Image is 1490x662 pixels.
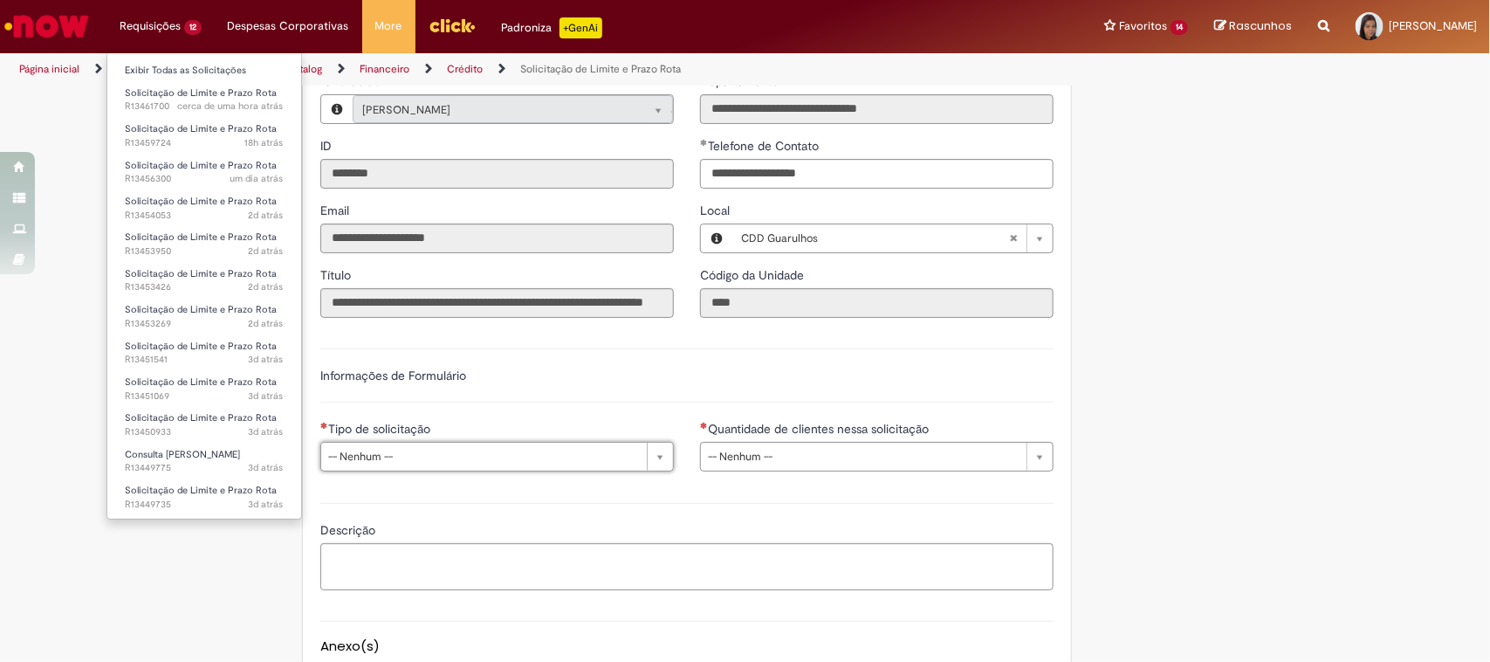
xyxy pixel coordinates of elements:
[245,136,284,149] time: 28/08/2025 17:51:37
[447,62,483,76] a: Crédito
[320,159,674,189] input: ID
[320,422,328,429] span: Necessários
[708,421,932,437] span: Quantidade de clientes nessa solicitação
[1000,224,1027,252] abbr: Limpar campo Local
[230,172,284,185] time: 28/08/2025 09:42:57
[320,224,674,253] input: Email
[429,12,476,38] img: click_logo_yellow_360x200.png
[320,267,354,283] span: Somente leitura - Título
[1171,20,1188,35] span: 14
[107,373,301,405] a: Aberto R13451069 : Solicitação de Limite e Prazo Rota
[125,461,284,475] span: R13449775
[125,86,277,100] span: Solicitação de Limite e Prazo Rota
[125,280,284,294] span: R13453426
[107,481,301,514] a: Aberto R13449735 : Solicitação de Limite e Prazo Rota
[502,17,602,38] div: Padroniza
[560,17,602,38] p: +GenAi
[107,265,301,297] a: Aberto R13453426 : Solicitação de Limite e Prazo Rota
[700,266,807,284] label: Somente leitura - Código da Unidade
[700,203,733,218] span: Local
[249,317,284,330] span: 2d atrás
[328,421,434,437] span: Tipo de solicitação
[375,17,402,35] span: More
[107,192,301,224] a: Aberto R13454053 : Solicitação de Limite e Prazo Rota
[708,138,822,154] span: Telefone de Contato
[125,122,277,135] span: Solicitação de Limite e Prazo Rota
[125,340,277,353] span: Solicitação de Limite e Prazo Rota
[125,425,284,439] span: R13450933
[107,445,301,478] a: Aberto R13449775 : Consulta Serasa
[249,209,284,222] span: 2d atrás
[178,100,284,113] span: cerca de uma hora atrás
[700,139,708,146] span: Obrigatório Preenchido
[320,639,1054,654] h5: Anexo(s)
[320,522,379,538] span: Descrição
[125,231,277,244] span: Solicitação de Limite e Prazo Rota
[700,94,1054,124] input: Departamento
[741,224,1009,252] span: CDD Guarulhos
[732,224,1053,252] a: CDD GuarulhosLimpar campo Local
[362,96,628,124] span: [PERSON_NAME]
[125,209,284,223] span: R13454053
[320,543,1054,591] textarea: Descrição
[249,245,284,258] span: 2d atrás
[520,62,681,76] a: Solicitação de Limite e Prazo Rota
[700,73,782,89] span: Somente leitura - Departamento
[249,461,284,474] time: 26/08/2025 16:59:18
[320,266,354,284] label: Somente leitura - Título
[125,353,284,367] span: R13451541
[125,498,284,512] span: R13449735
[125,448,240,461] span: Consulta [PERSON_NAME]
[249,425,284,438] span: 3d atrás
[249,390,284,403] time: 27/08/2025 09:33:09
[125,390,284,403] span: R13451069
[1389,18,1477,33] span: [PERSON_NAME]
[700,159,1054,189] input: Telefone de Contato
[107,156,301,189] a: Aberto R13456300 : Solicitação de Limite e Prazo Rota
[230,172,284,185] span: um dia atrás
[125,303,277,316] span: Solicitação de Limite e Prazo Rota
[2,9,92,44] img: ServiceNow
[700,288,1054,318] input: Código da Unidade
[249,245,284,258] time: 27/08/2025 17:31:05
[249,353,284,366] span: 3d atrás
[107,409,301,441] a: Aberto R13450933 : Solicitação de Limite e Prazo Rota
[320,73,384,89] span: Somente leitura - Favorecido
[125,317,284,331] span: R13453269
[120,17,181,35] span: Requisições
[320,203,353,218] span: Somente leitura - Email
[19,62,79,76] a: Página inicial
[249,317,284,330] time: 27/08/2025 15:41:31
[107,300,301,333] a: Aberto R13453269 : Solicitação de Limite e Prazo Rota
[107,120,301,152] a: Aberto R13459724 : Solicitação de Limite e Prazo Rota
[249,209,284,222] time: 27/08/2025 17:52:20
[125,100,284,114] span: R13461700
[249,280,284,293] time: 27/08/2025 16:07:22
[228,17,349,35] span: Despesas Corporativas
[125,159,277,172] span: Solicitação de Limite e Prazo Rota
[107,337,301,369] a: Aberto R13451541 : Solicitação de Limite e Prazo Rota
[125,484,277,497] span: Solicitação de Limite e Prazo Rota
[249,425,284,438] time: 27/08/2025 09:12:54
[178,100,284,113] time: 29/08/2025 11:01:44
[700,267,807,283] span: Somente leitura - Código da Unidade
[320,138,335,154] span: Somente leitura - ID
[320,288,674,318] input: Título
[320,137,335,155] label: Somente leitura - ID
[245,136,284,149] span: 18h atrás
[1119,17,1167,35] span: Favoritos
[249,280,284,293] span: 2d atrás
[107,61,301,80] a: Exibir Todas as Solicitações
[125,376,277,389] span: Solicitação de Limite e Prazo Rota
[328,443,638,471] span: -- Nenhum --
[107,228,301,260] a: Aberto R13453950 : Solicitação de Limite e Prazo Rota
[125,267,277,280] span: Solicitação de Limite e Prazo Rota
[321,95,353,123] button: Favorecido, Visualizar este registro Lyandra Rocha Costa
[353,95,673,123] a: [PERSON_NAME]Limpar campo Favorecido
[1229,17,1292,34] span: Rascunhos
[701,224,732,252] button: Local, Visualizar este registro CDD Guarulhos
[125,195,277,208] span: Solicitação de Limite e Prazo Rota
[700,422,708,429] span: Necessários
[249,498,284,511] time: 26/08/2025 16:54:15
[320,202,353,219] label: Somente leitura - Email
